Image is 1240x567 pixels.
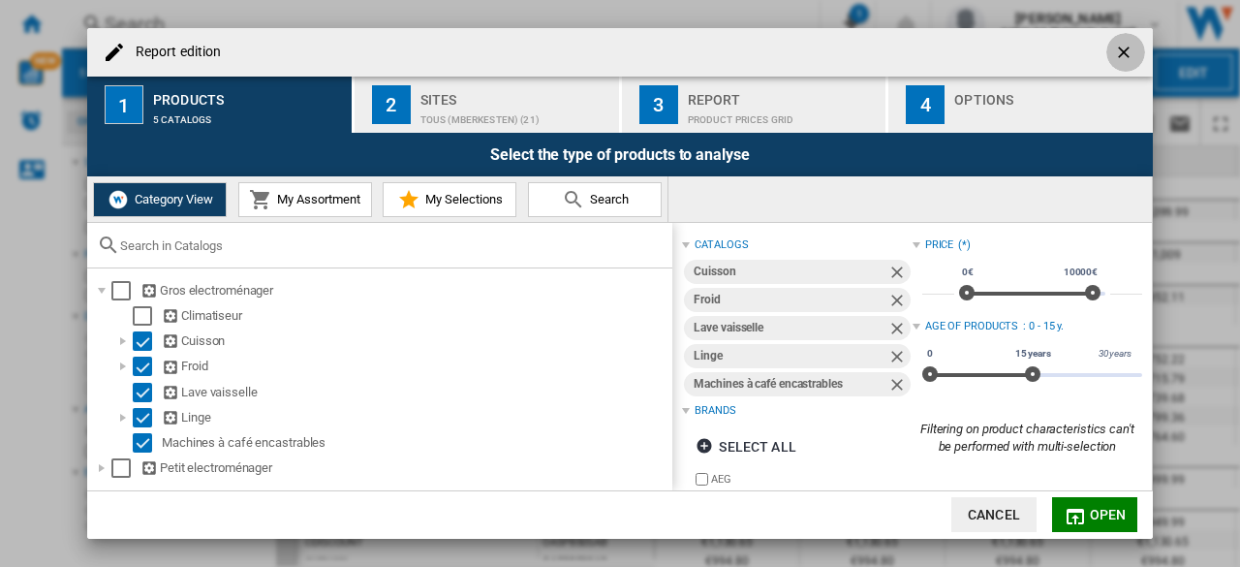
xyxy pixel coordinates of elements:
span: 0€ [959,265,976,280]
span: Category View [130,192,213,206]
div: Lave vaisselle [162,383,669,402]
button: 4 Options [888,77,1153,133]
div: 4 [906,85,945,124]
label: AEG [711,472,912,487]
button: Category View [93,182,227,217]
span: 0 [924,346,936,362]
md-checkbox: Select [133,331,162,351]
ng-md-icon: Remove [887,347,911,370]
div: Products [153,84,344,105]
button: My Assortment [238,182,372,217]
button: getI18NText('BUTTONS.CLOSE_DIALOG') [1106,33,1145,72]
button: Select all [690,429,801,464]
ng-md-icon: Remove [887,291,911,314]
div: Select all [696,429,795,464]
div: Price [925,237,954,253]
div: Linge [694,344,886,368]
button: My Selections [383,182,516,217]
div: 5 catalogs [153,105,344,125]
span: My Selections [420,192,503,206]
md-checkbox: Select [133,357,162,376]
span: Open [1090,507,1127,522]
div: 3 [639,85,678,124]
div: Cuisson [694,260,886,284]
md-checkbox: Select [133,408,162,427]
div: Linge [162,408,669,427]
ng-md-icon: Remove [887,263,911,286]
div: 2 [372,85,411,124]
div: Select the type of products to analyse [87,133,1153,176]
ng-md-icon: getI18NText('BUTTONS.CLOSE_DIALOG') [1114,43,1137,66]
span: 15 years [1012,346,1054,362]
button: Cancel [951,497,1037,532]
div: Age of products [925,319,1019,334]
span: My Assortment [272,192,360,206]
div: Report [688,84,879,105]
div: 1 [105,85,143,124]
button: 2 Sites TOUS (mberkesten) (21) [355,77,621,133]
div: Machines à café encastrables [162,433,669,453]
div: Gros electroménager [140,281,669,300]
div: Climatiseur [162,306,669,326]
div: Lave vaisselle [694,316,886,340]
div: Sites [420,84,611,105]
div: Froid [694,288,886,312]
span: Search [585,192,629,206]
div: TOUS (mberkesten) (21) [420,105,611,125]
div: Cuisson [162,331,669,351]
div: : 0 - 15 y. [1023,319,1142,334]
md-checkbox: Select [111,458,140,478]
button: 3 Report Product prices grid [622,77,888,133]
md-checkbox: Select [133,306,162,326]
ng-md-icon: Remove [887,319,911,342]
div: Filtering on product characteristics can't be performed with multi-selection [913,421,1142,456]
input: Search in Catalogs [120,238,663,253]
button: Open [1052,497,1137,532]
div: Product prices grid [688,105,879,125]
ng-md-icon: Remove [887,375,911,398]
div: Options [954,84,1145,105]
img: wiser-icon-white.png [107,188,130,211]
md-checkbox: Select [133,383,162,402]
div: Petit electroménager [140,458,669,478]
div: catalogs [695,237,748,253]
div: Brands [695,403,735,419]
h4: Report edition [126,43,221,62]
div: Froid [162,357,669,376]
md-checkbox: Select [133,433,162,453]
span: 10000€ [1061,265,1100,280]
span: 30 years [1096,346,1134,362]
md-checkbox: Select [111,281,140,300]
button: 1 Products 5 catalogs [87,77,354,133]
button: Search [528,182,662,217]
input: brand.name [696,473,708,486]
div: Machines à café encastrables [694,372,886,396]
